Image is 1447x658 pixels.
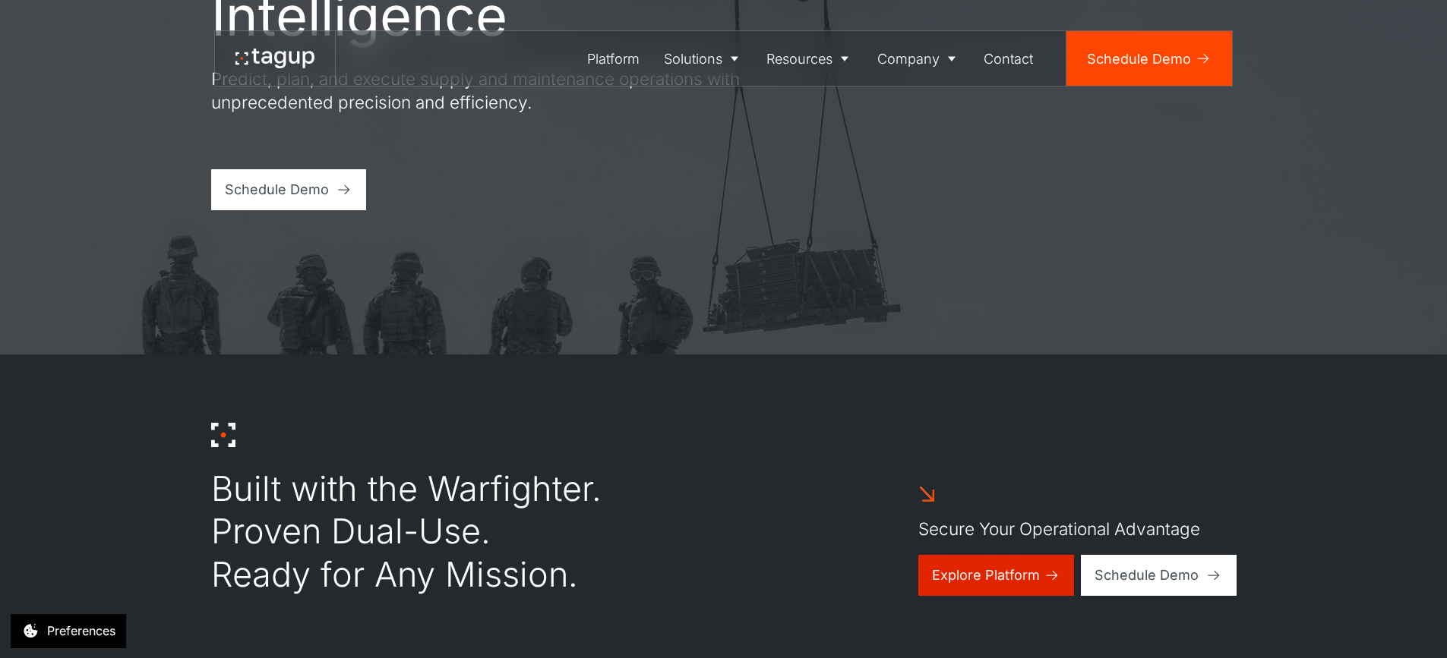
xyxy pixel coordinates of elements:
[211,169,367,210] a: Schedule Demo
[972,31,1046,86] a: Contact
[984,49,1033,69] div: Contact
[225,179,329,200] div: Schedule Demo
[1066,31,1232,86] a: Schedule Demo
[755,31,866,86] a: Resources
[865,31,972,86] a: Company
[47,622,115,640] div: Preferences
[1095,565,1199,585] div: Schedule Demo
[918,517,1200,541] p: Secure Your Operational Advantage
[932,565,1040,585] div: Explore Platform
[1081,555,1237,596] a: Schedule Demo
[918,555,1074,596] a: Explore Platform
[877,49,940,69] div: Company
[576,31,652,86] a: Platform
[211,468,602,596] div: Built with the Warfighter. Proven Dual-Use. Ready for Any Mission.
[1087,49,1191,69] div: Schedule Demo
[664,49,722,69] div: Solutions
[652,31,755,86] a: Solutions
[211,67,758,115] p: Predict, plan, and execute supply and maintenance operations with unprecedented precision and eff...
[587,49,640,69] div: Platform
[766,49,832,69] div: Resources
